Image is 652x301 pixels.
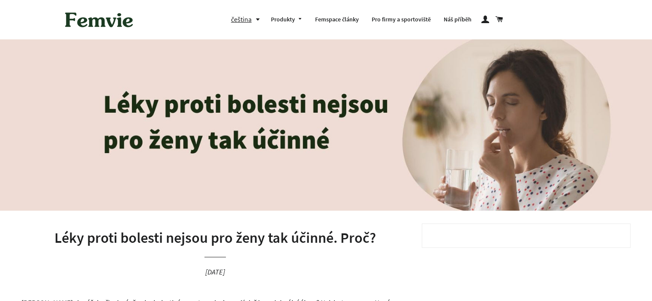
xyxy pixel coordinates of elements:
[437,9,478,31] a: Náš příběh
[205,267,225,277] time: [DATE]
[309,9,365,31] a: Femspace články
[365,9,437,31] a: Pro firmy a sportoviště
[264,9,309,31] a: Produkty
[231,14,264,25] button: čeština
[21,228,409,248] h1: Léky proti bolesti nejsou pro ženy tak účinné. Proč?
[60,6,138,33] img: Femvie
